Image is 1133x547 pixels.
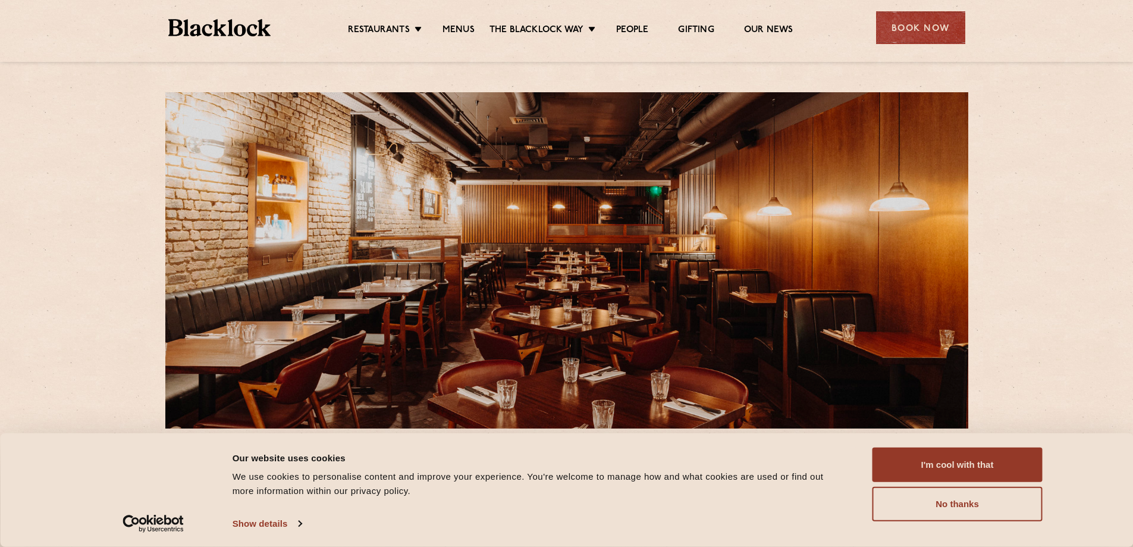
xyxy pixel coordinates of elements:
button: No thanks [872,487,1043,521]
a: People [616,24,648,37]
a: The Blacklock Way [489,24,583,37]
a: Show details [233,515,302,533]
button: I'm cool with that [872,448,1043,482]
a: Our News [744,24,793,37]
a: Restaurants [348,24,410,37]
div: Our website uses cookies [233,451,846,465]
a: Usercentrics Cookiebot - opens in a new window [101,515,205,533]
a: Menus [442,24,475,37]
img: BL_Textured_Logo-footer-cropped.svg [168,19,271,36]
a: Gifting [678,24,714,37]
div: Book Now [876,11,965,44]
div: We use cookies to personalise content and improve your experience. You're welcome to manage how a... [233,470,846,498]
